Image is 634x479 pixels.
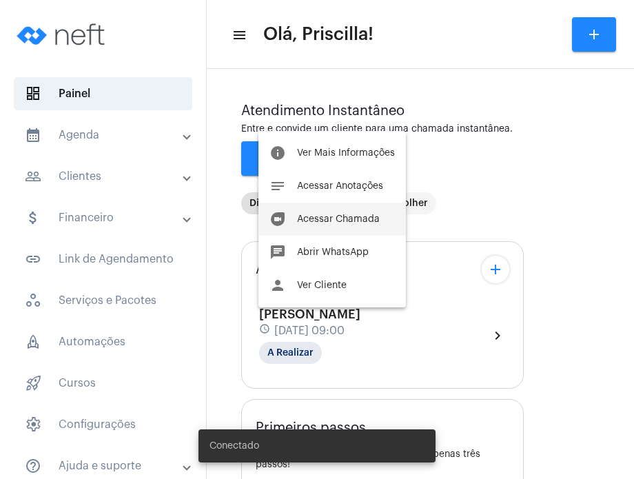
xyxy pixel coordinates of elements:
[269,178,286,194] mat-icon: notes
[297,247,369,257] span: Abrir WhatsApp
[269,277,286,294] mat-icon: person
[269,145,286,161] mat-icon: info
[297,148,395,158] span: Ver Mais Informações
[297,181,383,191] span: Acessar Anotações
[269,211,286,227] mat-icon: duo
[297,214,380,224] span: Acessar Chamada
[297,281,347,290] span: Ver Cliente
[269,244,286,261] mat-icon: chat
